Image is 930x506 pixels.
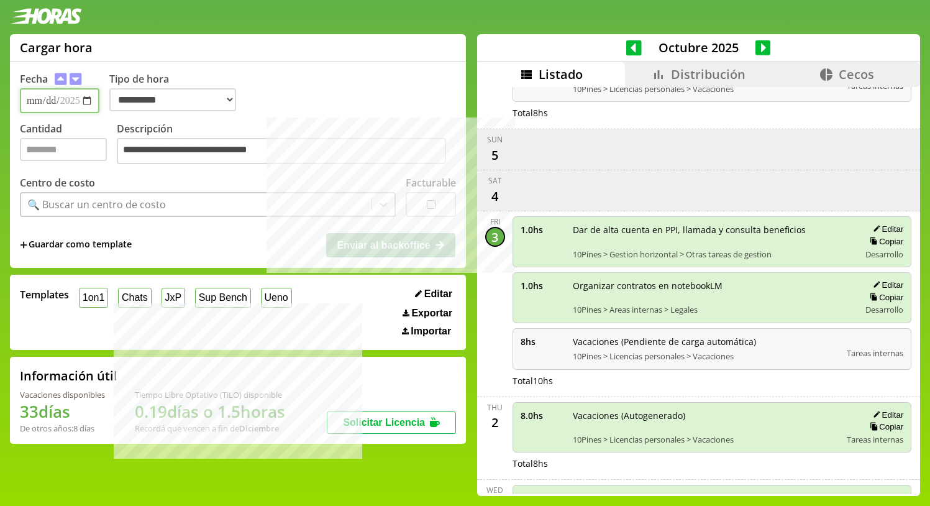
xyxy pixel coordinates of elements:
[573,304,852,315] span: 10Pines > Areas internas > Legales
[10,8,82,24] img: logotipo
[406,176,456,190] label: Facturable
[642,39,755,56] span: Octubre 2025
[521,280,564,292] span: 1.0 hs
[162,288,185,307] button: JxP
[20,238,132,252] span: +Guardar como template
[79,288,108,307] button: 1on1
[513,107,912,119] div: Total 8 hs
[847,434,903,445] span: Tareas internas
[411,308,452,319] span: Exportar
[239,423,279,434] b: Diciembre
[117,122,456,167] label: Descripción
[865,304,903,315] span: Desarrollo
[521,493,564,505] span: 1.0 hs
[195,288,251,307] button: Sup Bench
[20,367,117,384] h2: Información útil
[135,423,285,434] div: Recordá que vencen a fin de
[573,280,852,292] span: Organizar contratos en notebookLM
[27,198,166,211] div: 🔍 Buscar un centro de costo
[513,458,912,469] div: Total 8 hs
[573,336,839,347] span: Vacaciones (Pendiente de carga automática)
[869,224,903,234] button: Editar
[573,351,839,362] span: 10Pines > Licencias personales > Vacaciones
[513,375,912,387] div: Total 10 hs
[488,175,502,186] div: Sat
[485,145,505,165] div: 5
[866,292,903,303] button: Copiar
[109,72,246,113] label: Tipo de hora
[20,176,95,190] label: Centro de costo
[866,421,903,432] button: Copiar
[539,66,583,83] span: Listado
[424,288,452,300] span: Editar
[485,227,505,247] div: 3
[573,83,839,94] span: 10Pines > Licencias personales > Vacaciones
[573,410,839,421] span: Vacaciones (Autogenerado)
[573,493,852,505] span: Facturar Ueno
[399,307,456,320] button: Exportar
[866,236,903,247] button: Copiar
[135,389,285,400] div: Tiempo Libre Optativo (TiLO) disponible
[485,186,505,206] div: 4
[869,493,903,504] button: Editar
[490,216,500,227] div: Fri
[411,288,456,300] button: Editar
[109,88,236,111] select: Tipo de hora
[573,249,852,260] span: 10Pines > Gestion horizontal > Otras tareas de gestion
[327,412,456,434] button: Solicitar Licencia
[20,72,48,86] label: Fecha
[847,347,903,359] span: Tareas internas
[117,138,446,164] textarea: Descripción
[343,417,425,428] span: Solicitar Licencia
[865,249,903,260] span: Desarrollo
[573,434,839,445] span: 10Pines > Licencias personales > Vacaciones
[20,122,117,167] label: Cantidad
[261,288,292,307] button: Ueno
[20,138,107,161] input: Cantidad
[573,224,852,236] span: Dar de alta cuenta en PPI, llamada y consulta beneficios
[20,238,27,252] span: +
[869,280,903,290] button: Editar
[118,288,151,307] button: Chats
[521,410,564,421] span: 8.0 hs
[487,402,503,413] div: Thu
[671,66,745,83] span: Distribución
[411,326,451,337] span: Importar
[477,87,920,495] div: scrollable content
[20,389,105,400] div: Vacaciones disponibles
[869,410,903,420] button: Editar
[20,423,105,434] div: De otros años: 8 días
[135,400,285,423] h1: 0.19 días o 1.5 horas
[487,134,503,145] div: Sun
[839,66,874,83] span: Cecos
[20,400,105,423] h1: 33 días
[20,288,69,301] span: Templates
[485,413,505,433] div: 2
[521,336,564,347] span: 8 hs
[486,485,503,495] div: Wed
[20,39,93,56] h1: Cargar hora
[521,224,564,236] span: 1.0 hs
